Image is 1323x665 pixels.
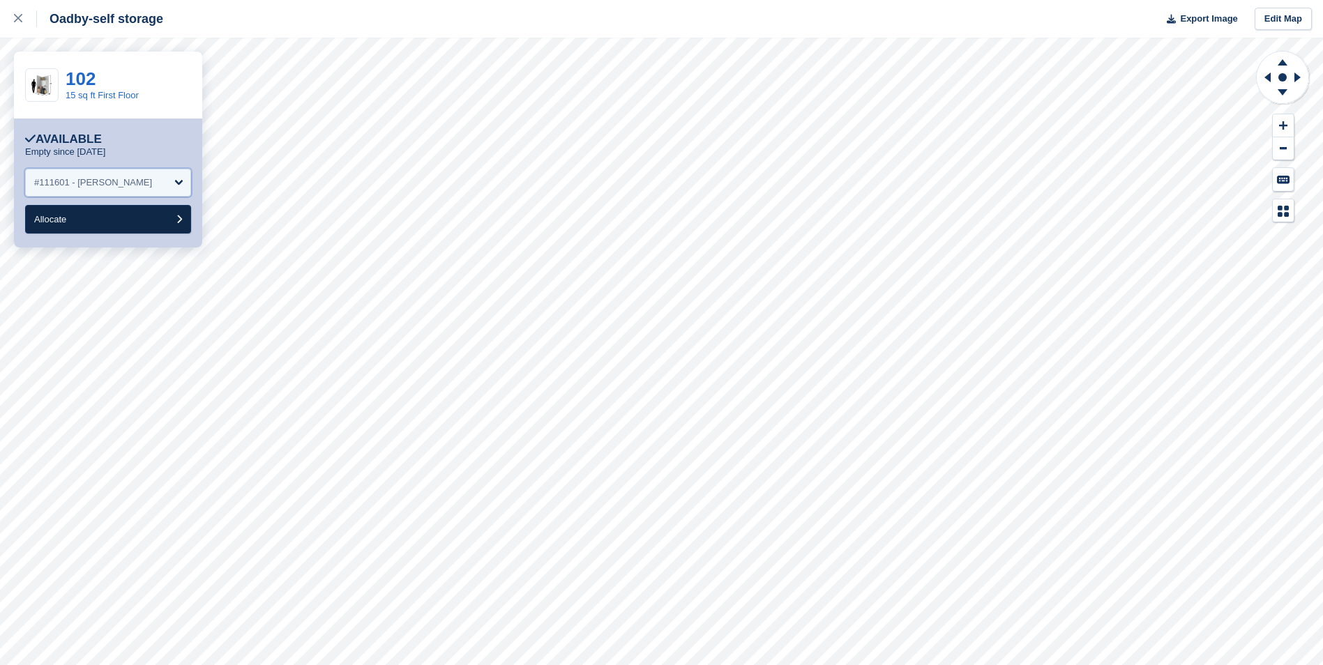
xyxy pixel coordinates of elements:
div: Oadby-self storage [37,10,163,27]
img: 15-sqft-unit.jpg [26,73,58,98]
p: Empty since [DATE] [25,146,105,158]
button: Keyboard Shortcuts [1273,168,1294,191]
button: Allocate [25,205,191,234]
a: Edit Map [1255,8,1312,31]
button: Zoom In [1273,114,1294,137]
div: Available [25,132,102,146]
span: Export Image [1180,12,1237,26]
span: Allocate [34,214,66,224]
button: Map Legend [1273,199,1294,222]
button: Zoom Out [1273,137,1294,160]
div: #111601 - [PERSON_NAME] [34,176,152,190]
a: 102 [66,68,96,89]
a: 15 sq ft First Floor [66,90,139,100]
button: Export Image [1158,8,1238,31]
